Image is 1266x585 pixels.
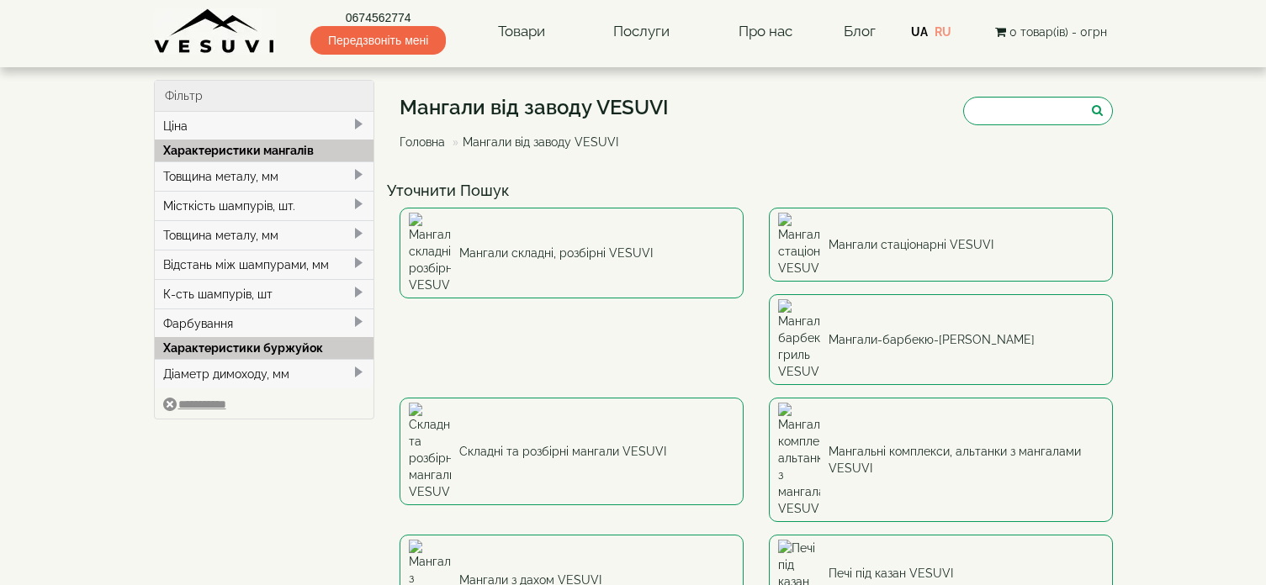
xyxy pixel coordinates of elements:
span: Передзвоніть мені [310,26,446,55]
img: Складні та розбірні мангали VESUVI [409,403,451,500]
a: UA [911,25,928,39]
a: Послуги [596,13,686,51]
div: Фарбування [155,308,374,338]
a: Складні та розбірні мангали VESUVI Складні та розбірні мангали VESUVI [400,398,744,505]
div: Характеристики буржуйок [155,337,374,359]
li: Мангали від заводу VESUVI [448,134,618,150]
a: Про нас [722,13,809,51]
div: Фільтр [155,81,374,112]
a: 0674562774 [310,9,446,26]
a: Мангали-барбекю-гриль VESUVI Мангали-барбекю-[PERSON_NAME] [769,294,1113,385]
h4: Уточнити Пошук [387,182,1126,199]
div: Ціна [155,112,374,140]
div: Відстань між шампурами, мм [155,250,374,279]
a: Мангальні комплекси, альтанки з мангалами VESUVI Мангальні комплекси, альтанки з мангалами VESUVI [769,398,1113,522]
h1: Мангали від заводу VESUVI [400,97,669,119]
a: Блог [844,23,876,40]
button: 0 товар(ів) - 0грн [990,23,1112,41]
a: Мангали стаціонарні VESUVI Мангали стаціонарні VESUVI [769,208,1113,282]
span: 0 товар(ів) - 0грн [1009,25,1107,39]
img: Завод VESUVI [154,8,276,55]
div: Місткість шампурів, шт. [155,191,374,220]
a: RU [935,25,951,39]
a: Головна [400,135,445,149]
img: Мангали-барбекю-гриль VESUVI [778,299,820,380]
img: Мангали складні, розбірні VESUVI [409,213,451,293]
img: Мангали стаціонарні VESUVI [778,213,820,277]
div: К-сть шампурів, шт [155,279,374,308]
div: Товщина металу, мм [155,161,374,191]
div: Характеристики мангалів [155,140,374,161]
a: Товари [481,13,562,51]
a: Мангали складні, розбірні VESUVI Мангали складні, розбірні VESUVI [400,208,744,298]
img: Мангальні комплекси, альтанки з мангалами VESUVI [778,403,820,517]
div: Товщина металу, мм [155,220,374,250]
div: Діаметр димоходу, мм [155,359,374,388]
